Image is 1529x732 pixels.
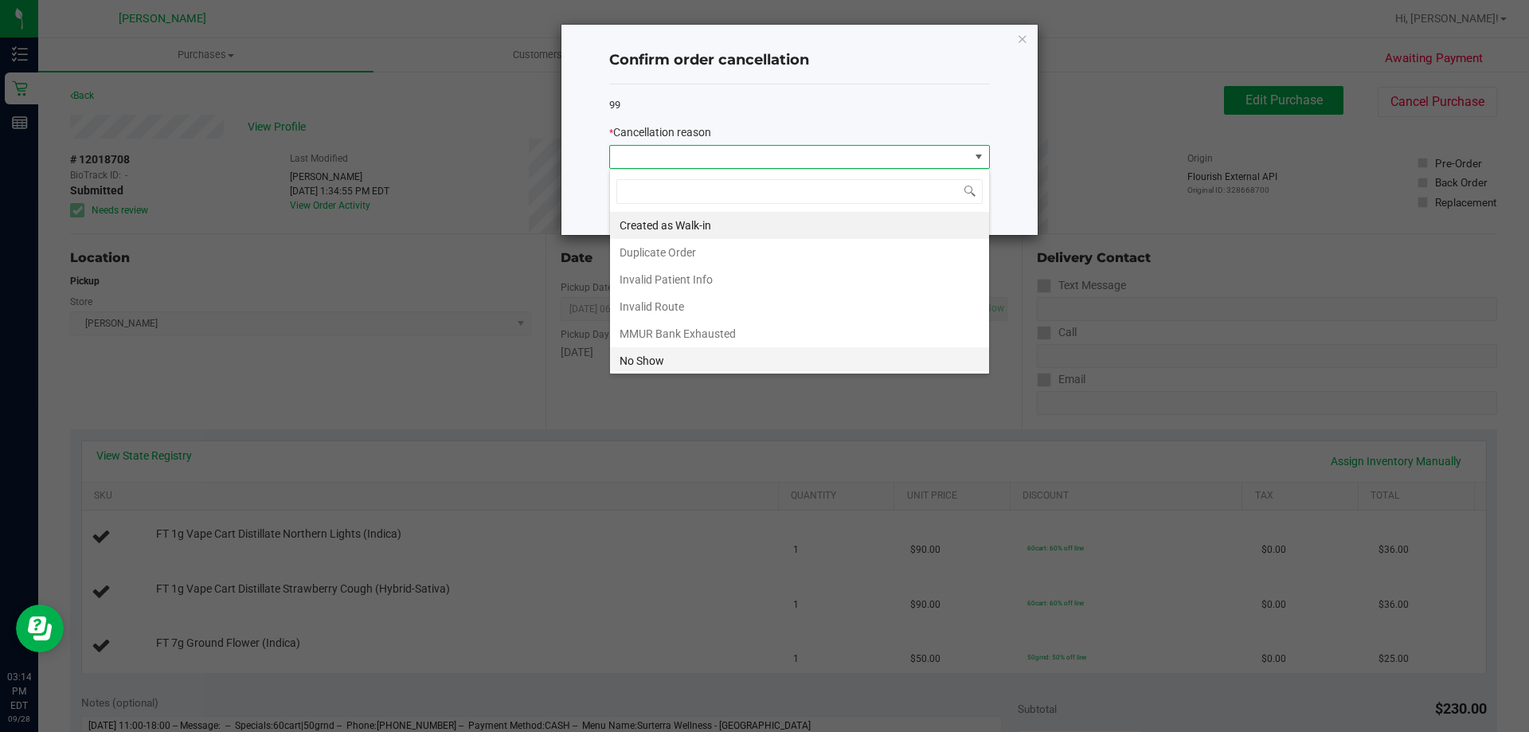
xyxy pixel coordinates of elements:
li: No Show [610,347,989,374]
li: Created as Walk-in [610,212,989,239]
li: MMUR Bank Exhausted [610,320,989,347]
h4: Confirm order cancellation [609,50,990,71]
li: Duplicate Order [610,239,989,266]
span: Cancellation reason [613,126,711,139]
li: Invalid Route [610,293,989,320]
li: Invalid Patient Info [610,266,989,293]
span: 99 [609,99,620,111]
iframe: Resource center [16,605,64,652]
button: Close [1017,29,1028,48]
